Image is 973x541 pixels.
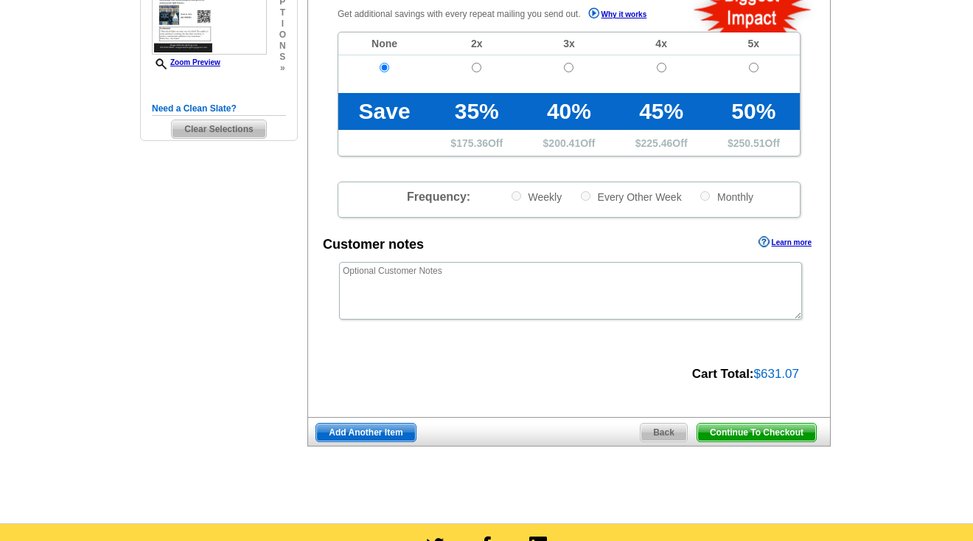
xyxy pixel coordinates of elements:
[430,93,523,130] td: 35%
[523,32,615,55] td: 3x
[152,58,220,66] a: Zoom Preview
[407,190,470,203] span: Frequency:
[279,52,286,63] span: s
[316,424,415,441] span: Add Another Item
[456,137,488,149] span: 175.36
[523,130,615,156] td: $ Off
[152,102,286,116] h5: Need a Clean Slate?
[758,236,812,248] a: Learn more
[430,130,523,156] td: $ Off
[699,190,753,204] label: Monthly
[510,190,562,204] label: Weekly
[279,63,286,74] span: »
[700,191,710,201] input: Monthly
[708,93,800,130] td: 50%
[548,137,580,149] span: 200.41
[523,93,615,130] td: 40%
[338,93,430,130] td: Save
[315,423,416,442] a: Add Another Item
[338,32,430,55] td: None
[172,120,265,138] span: Clear Selections
[512,191,521,201] input: Weekly
[430,32,523,55] td: 2x
[588,7,647,23] a: Why it works
[615,32,708,55] td: 4x
[754,367,799,381] span: $631.07
[641,424,687,441] span: Back
[581,191,590,201] input: Every Other Week
[615,130,708,156] td: $ Off
[708,32,800,55] td: 5x
[338,6,678,23] p: Get additional savings with every repeat mailing you send out.
[708,130,800,156] td: $ Off
[323,235,424,255] div: Customer notes
[279,18,286,30] span: i
[279,7,286,18] span: t
[641,137,673,149] span: 225.46
[692,367,754,381] strong: Cart Total:
[579,190,682,204] label: Every Other Week
[279,41,286,52] span: n
[733,137,765,149] span: 250.51
[640,423,688,442] a: Back
[615,93,708,130] td: 45%
[697,424,816,441] span: Continue To Checkout
[279,30,286,41] span: o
